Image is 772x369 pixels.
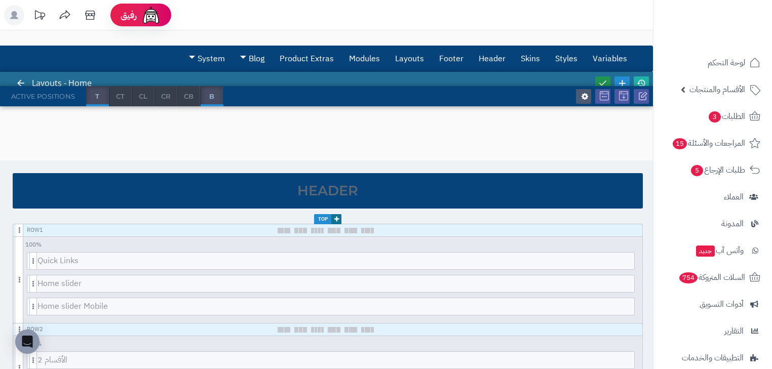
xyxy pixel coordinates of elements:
span: السلات المتروكة [678,270,745,284]
a: أدوات التسويق [660,292,766,316]
a: المدونة [660,212,766,236]
div: Layouts - Home [18,72,102,95]
span: رفيق [121,9,137,21]
div: Row 2 [27,325,43,334]
a: Modules [341,46,388,71]
span: طلبات الإرجاع [690,163,745,177]
a: Header [471,46,513,71]
span: المدونة [721,217,744,231]
span: الأقسام 2 [37,352,634,368]
span: 100 % [23,239,44,251]
img: logo-2.png [703,25,762,47]
span: جديد [696,245,715,257]
a: Skins [513,46,548,71]
span: Home slider [37,275,634,292]
span: CR [155,86,177,106]
span: العملاء [724,190,744,204]
a: التقارير [660,319,766,343]
span: CL [132,86,154,106]
span: T [86,86,108,106]
span: التطبيقات والخدمات [682,351,744,365]
a: لوحة التحكم [660,51,766,75]
span: Top [314,214,341,224]
a: System [181,46,233,71]
a: تحديثات المنصة [27,5,52,28]
div: Row 1 [27,226,43,234]
span: Quick Links [37,253,634,269]
a: Footer [432,46,471,71]
span: لوحة التحكم [708,56,745,70]
a: Product Extras [272,46,341,71]
a: Styles [548,46,585,71]
span: CB [178,86,200,106]
span: 15 [673,138,687,149]
span: أدوات التسويق [700,297,744,311]
a: السلات المتروكة754 [660,265,766,290]
span: وآتس آب [695,243,744,258]
a: العملاء [660,185,766,209]
a: Variables [585,46,635,71]
span: التقارير [724,324,744,338]
a: الطلبات3 [660,104,766,129]
span: الأقسام والمنتجات [689,83,745,97]
span: CT [109,86,131,106]
img: ai-face.png [141,5,161,25]
span: الطلبات [708,109,745,124]
a: وآتس آبجديد [660,238,766,263]
span: B [201,86,222,106]
span: المراجعات والأسئلة [672,136,745,150]
span: 3 [709,111,721,122]
span: 5 [691,165,703,176]
a: طلبات الإرجاع5 [660,158,766,182]
a: المراجعات والأسئلة15 [660,131,766,155]
a: Layouts [388,46,432,71]
a: Blog [233,46,272,71]
div: Open Intercom Messenger [15,330,40,354]
span: Home slider Mobile [37,298,634,315]
span: 754 [679,272,698,283]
